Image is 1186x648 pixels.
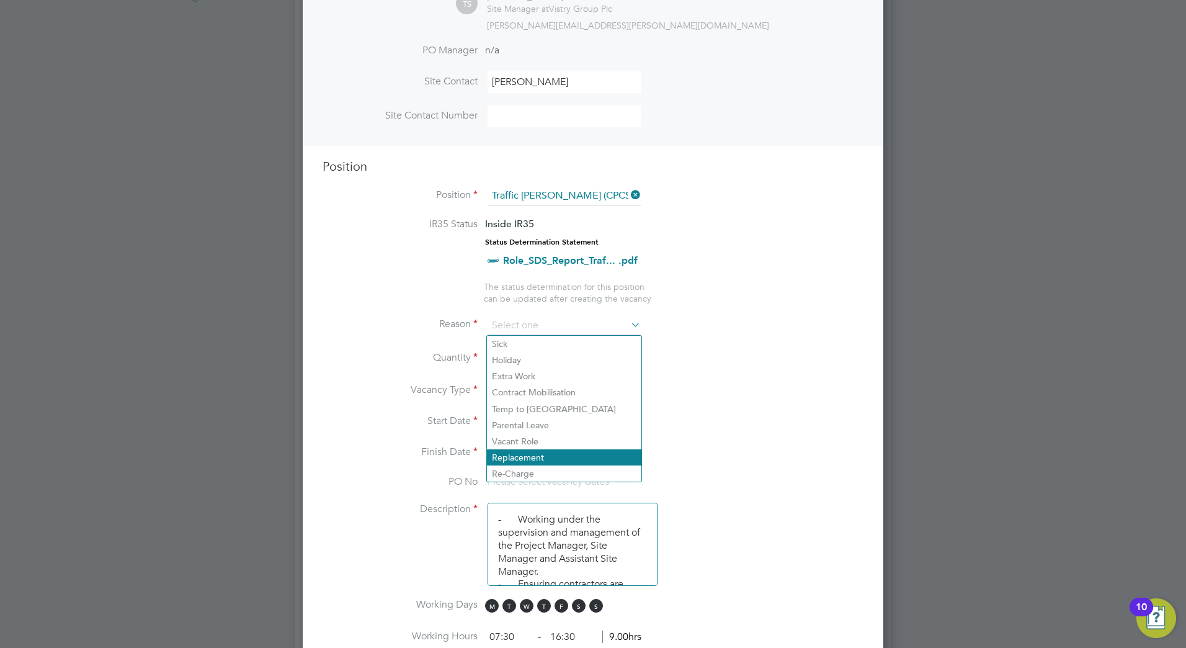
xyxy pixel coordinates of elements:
input: Search for... [488,187,641,205]
span: Please select vacancy dates [488,475,609,488]
span: T [537,599,551,613]
span: S [589,599,603,613]
div: 10 [1136,607,1147,623]
label: Reason [323,318,478,331]
label: Site Contact [323,75,478,88]
strong: Status Determination Statement [485,238,599,246]
span: ‐ [535,631,543,643]
span: 9.00hrs [602,631,641,643]
label: PO Manager [323,44,478,57]
span: T [502,599,516,613]
label: Site Contact Number [323,109,478,122]
li: Temp to [GEOGRAPHIC_DATA] [487,401,641,417]
span: Site Manager at [487,3,549,14]
h3: Position [323,158,863,174]
span: F [555,599,568,613]
a: Role_SDS_Report_Traf... .pdf [503,254,638,266]
label: IR35 Status [323,218,478,231]
li: Holiday [487,352,641,368]
li: Vacant Role [487,433,641,449]
span: S [572,599,586,613]
label: Description [323,503,478,516]
label: Working Days [323,598,478,611]
span: W [520,599,533,613]
span: n/a [485,44,499,56]
label: Finish Date [323,446,478,459]
input: Select one [488,317,641,335]
li: Extra Work [487,368,641,384]
li: Sick [487,336,641,352]
span: Inside IR35 [485,218,534,230]
li: Re-Charge [487,466,641,482]
span: [PERSON_NAME][EMAIL_ADDRESS][PERSON_NAME][DOMAIN_NAME] [487,20,769,31]
label: Start Date [323,415,478,428]
li: Replacement [487,449,641,466]
label: Vacancy Type [323,384,478,397]
button: Open Resource Center, 10 new notifications [1136,598,1176,638]
span: M [485,599,499,613]
label: Working Hours [323,630,478,643]
li: Contract Mobilisation [487,384,641,400]
label: Position [323,189,478,202]
li: Parental Leave [487,417,641,433]
div: Vistry Group Plc [487,3,612,14]
label: PO No [323,475,478,488]
span: The status determination for this position can be updated after creating the vacancy [484,281,651,304]
label: Quantity [323,351,478,364]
